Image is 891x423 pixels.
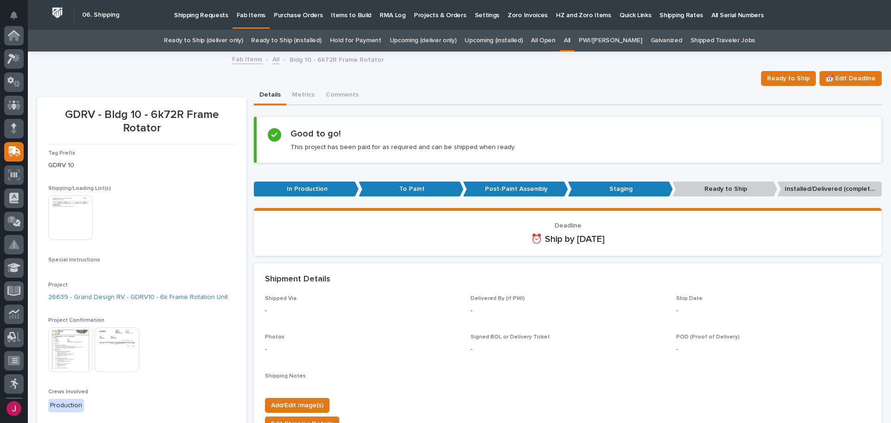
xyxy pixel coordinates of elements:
a: Upcoming (installed) [465,30,523,52]
span: Project Confirmation [48,318,104,323]
span: Ready to Ship [767,73,810,84]
span: Crews Involved [48,389,88,395]
h2: Shipment Details [265,274,330,285]
p: - [471,345,665,354]
p: - [265,345,459,354]
a: All Open [531,30,555,52]
a: Upcoming (deliver only) [390,30,457,52]
p: Staging [568,182,673,197]
a: All [564,30,570,52]
p: Ready to Ship [672,182,777,197]
p: This project has been paid for as required and can be shipped when ready. [291,143,516,151]
span: 📆 Edit Deadline [826,73,876,84]
span: Signed BOL or Delivery Ticket [471,334,550,340]
span: Add/Edit Image(s) [271,400,323,411]
span: Deadline [555,222,581,229]
span: Shipping/Loading List(s) [48,186,111,191]
span: Project [48,282,68,288]
span: Shipping Notes [265,373,306,379]
a: Ready to Ship (deliver only) [164,30,243,52]
p: In Production [254,182,359,197]
button: 📆 Edit Deadline [820,71,882,86]
p: Installed/Delivered (completely done) [777,182,882,197]
a: Fab Items [232,53,262,64]
span: Photos [265,334,284,340]
button: Comments [320,86,364,105]
a: All [272,53,279,64]
a: Hold for Payment [330,30,381,52]
p: - [676,345,871,354]
p: GDRV 10 [48,161,235,170]
button: Details [254,86,286,105]
img: Workspace Logo [49,4,66,21]
p: - [676,306,871,316]
p: - [265,306,459,316]
span: POD (Proof of Delivery) [676,334,740,340]
p: Post-Paint Assembly [463,182,568,197]
button: Notifications [4,6,24,25]
a: PWI/[PERSON_NAME] [579,30,642,52]
a: Shipped Traveler Jobs [691,30,755,52]
span: Tag Prefix [48,150,75,156]
span: Delivered By (if PWI) [471,296,525,301]
p: - [471,306,665,316]
div: Notifications [12,11,24,26]
span: Ship Date [676,296,703,301]
button: Ready to Ship [761,71,816,86]
p: To Paint [359,182,464,197]
button: Add/Edit Image(s) [265,398,329,413]
button: Metrics [286,86,320,105]
h2: 06. Shipping [82,11,119,19]
p: GDRV - Bldg 10 - 6k72R Frame Rotator [48,108,235,135]
div: Production [48,399,84,412]
a: 26639 - Grand Design RV - GDRV10 - 6k Frame Rotation Unit [48,293,228,302]
button: users-avatar [4,399,24,418]
p: Bldg 10 - 6k72R Frame Rotator [290,54,384,64]
p: ⏰ Ship by [DATE] [265,234,871,245]
span: Special Instructions [48,257,100,263]
h2: Good to go! [291,128,341,139]
a: Galvanized [651,30,682,52]
span: Shipped Via [265,296,297,301]
a: Ready to Ship (installed) [251,30,321,52]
